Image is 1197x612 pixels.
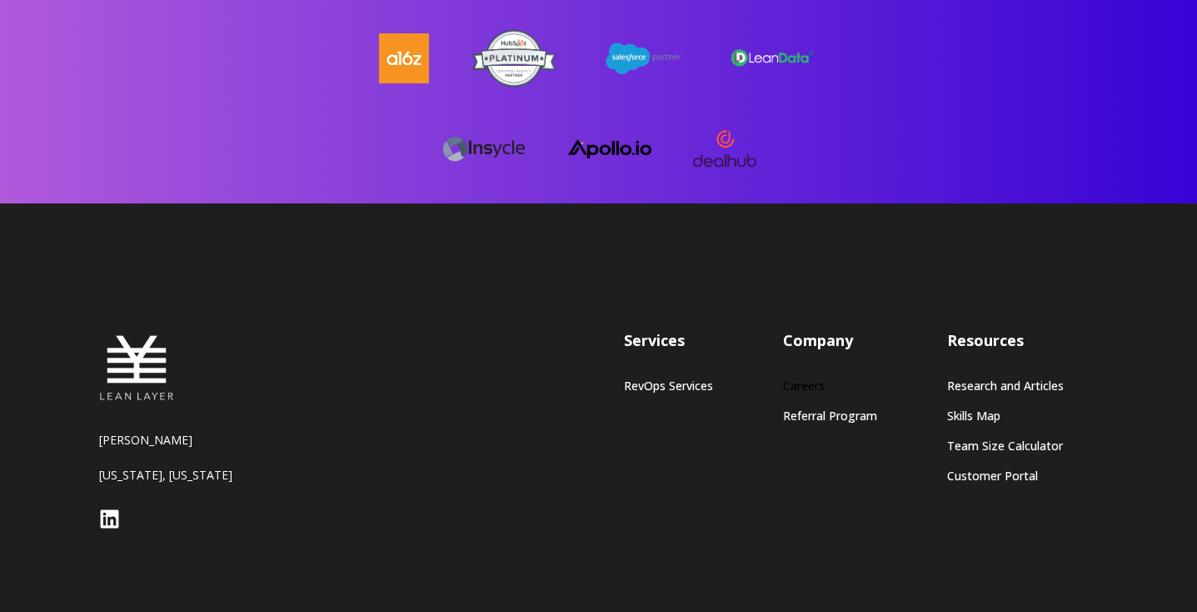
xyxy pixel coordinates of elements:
h3: Services [624,330,713,351]
img: apollo logo [568,139,651,159]
img: Insycle [442,132,525,166]
h3: Company [783,330,877,351]
a: Research and Articles [947,379,1064,393]
a: Customer Portal [947,469,1064,483]
h3: Resources [947,330,1064,351]
a: Team Size Calculator [947,439,1064,453]
a: Skills Map [947,409,1064,423]
img: a16z [379,33,429,83]
img: dealhub-logo [691,115,758,182]
a: Referral Program [783,409,877,423]
img: salesforce [602,38,686,78]
img: Lean Layer [99,330,174,405]
p: [PERSON_NAME] [99,432,307,448]
img: HubSpot-Platinum-Partner-Badge copy [472,28,556,88]
img: leandata-logo [731,48,815,69]
p: [US_STATE], [US_STATE] [99,467,307,483]
a: RevOps Services [624,379,713,393]
a: Careers [783,379,877,393]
